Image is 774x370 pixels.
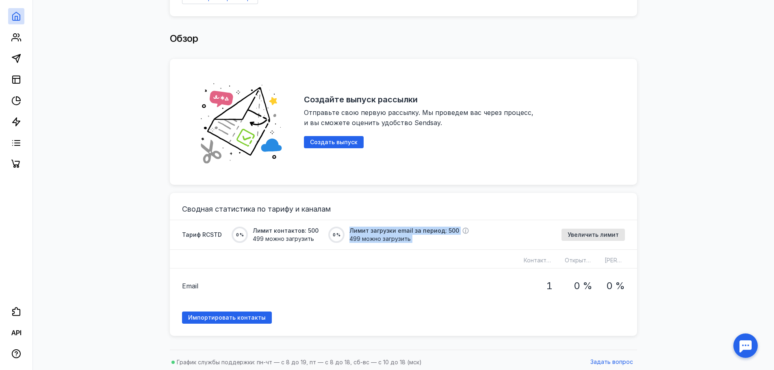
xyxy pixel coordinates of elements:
[349,227,459,235] span: Лимит загрузки email за период: 500
[586,356,637,368] button: Задать вопрос
[253,227,319,235] span: Лимит контактов: 500
[568,232,619,238] span: Увеличить лимит
[304,136,364,148] button: Создать выпуск
[310,139,358,146] span: Создать выпуск
[546,281,553,291] h1: 1
[182,281,198,291] span: Email
[182,231,222,239] span: Тариф RCSTD
[524,257,553,264] span: Контактов
[606,281,625,291] h1: 0 %
[304,108,536,127] span: Отправьте свою первую рассылку. Мы проведем вас через процесс, и вы сможете оценить удобство Send...
[349,235,469,243] span: 499 можно загрузить
[190,71,292,173] img: abd19fe006828e56528c6cd305e49c57.png
[605,257,650,264] span: [PERSON_NAME]
[182,205,625,213] h3: Сводная статистика по тарифу и каналам
[188,314,266,321] span: Импортировать контакты
[253,235,319,243] span: 499 можно загрузить
[170,32,198,44] span: Обзор
[304,95,418,104] h2: Создайте выпуск рассылки
[562,229,625,241] button: Увеличить лимит
[590,359,633,366] span: Задать вопрос
[182,312,272,324] a: Импортировать контакты
[177,359,422,366] span: График службы поддержки: пн-чт — с 8 до 19, пт — с 8 до 18, сб-вс — с 10 до 18 (мск)
[565,257,593,264] span: Открытий
[574,281,592,291] h1: 0 %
